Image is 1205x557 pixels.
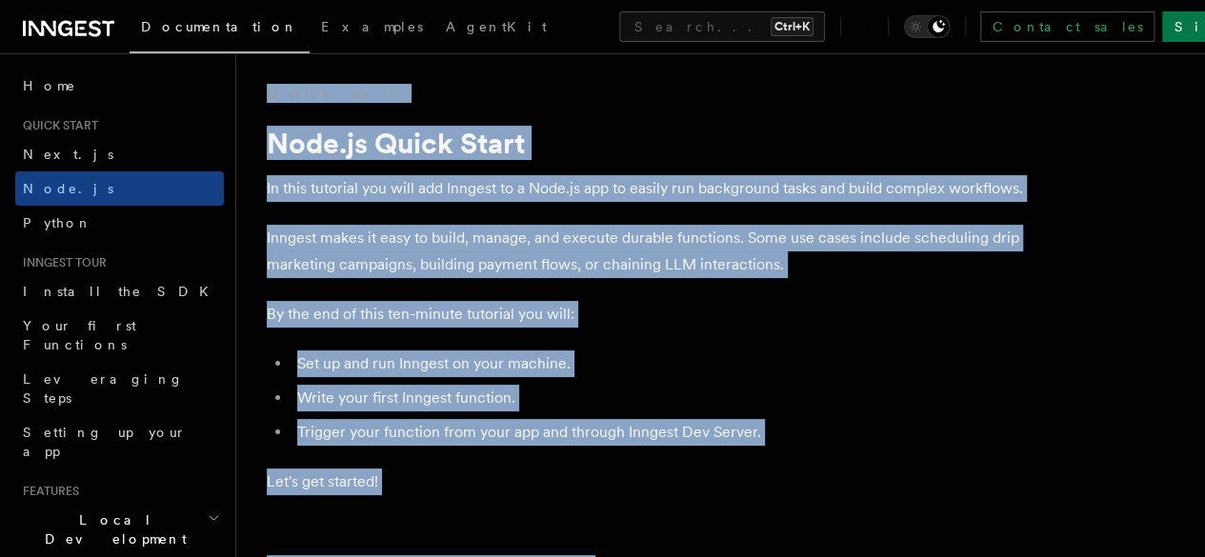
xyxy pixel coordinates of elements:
span: Python [23,215,92,230]
a: Node.js [15,171,224,206]
span: Inngest tour [15,255,107,270]
p: By the end of this ten-minute tutorial you will: [267,301,1029,328]
a: Contact sales [980,11,1155,42]
button: Local Development [15,503,224,556]
a: Python [15,206,224,240]
h1: Node.js Quick Start [267,126,1029,160]
a: Quick start [267,84,396,103]
a: Install the SDK [15,274,224,308]
a: Examples [310,6,434,51]
span: Leveraging Steps [23,371,184,406]
a: Leveraging Steps [15,362,224,415]
span: Local Development [15,510,208,548]
a: Next.js [15,137,224,171]
a: Documentation [130,6,310,53]
a: AgentKit [434,6,558,51]
li: Trigger your function from your app and through Inngest Dev Server. [291,419,1029,446]
span: Home [23,76,76,95]
span: Next.js [23,147,113,162]
span: Node.js [23,181,113,196]
span: Documentation [141,19,298,34]
li: Set up and run Inngest on your machine. [291,350,1029,377]
span: Features [15,484,79,499]
span: Quick start [15,118,98,133]
span: AgentKit [446,19,547,34]
kbd: Ctrl+K [771,17,813,36]
span: Your first Functions [23,318,136,352]
button: Search...Ctrl+K [619,11,825,42]
span: Examples [321,19,423,34]
span: Install the SDK [23,284,220,299]
a: Setting up your app [15,415,224,468]
li: Write your first Inngest function. [291,385,1029,411]
p: Let's get started! [267,468,1029,495]
button: Toggle dark mode [904,15,950,38]
span: Setting up your app [23,425,187,459]
p: In this tutorial you will add Inngest to a Node.js app to easily run background tasks and build c... [267,175,1029,202]
a: Your first Functions [15,308,224,362]
a: Home [15,69,224,103]
p: Inngest makes it easy to build, manage, and execute durable functions. Some use cases include sch... [267,225,1029,278]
